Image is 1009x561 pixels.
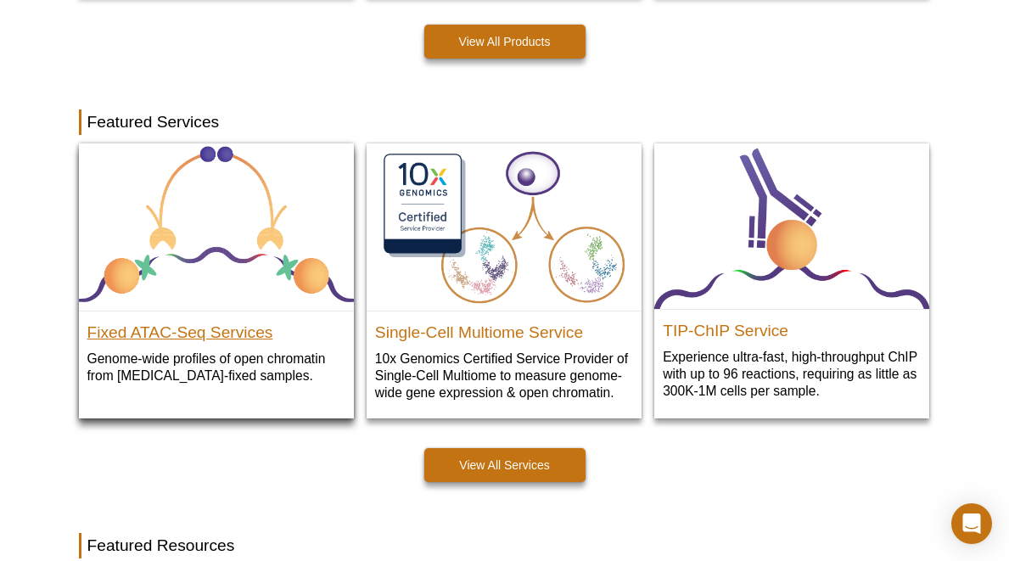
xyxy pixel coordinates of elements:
a: Fixed ATAC-Seq Services Fixed ATAC-Seq Services Genome-wide profiles of open chromatin from [MEDI... [79,143,354,402]
h2: Featured Resources [79,533,931,558]
h2: Single-Cell Multiome Service [375,316,633,341]
a: TIP-ChIP Service TIP-ChIP Service Experience ultra-fast, high-throughput ChIP with up to 96 react... [654,143,929,418]
p: 10x Genomics Certified Service Provider of Single-Cell Multiome to measure genome-wide gene expre... [375,350,633,401]
h2: Featured Services [79,109,931,135]
img: TIP-ChIP Service [654,143,929,310]
h2: TIP-ChIP Service [663,314,921,339]
img: Single-Cell Multiome Servicee [367,143,642,311]
p: Genome-wide profiles of open chromatin from [MEDICAL_DATA]-fixed samples. [87,350,345,384]
a: Single-Cell Multiome Servicee Single-Cell Multiome Service 10x Genomics Certified Service Provide... [367,143,642,419]
h2: Fixed ATAC-Seq Services [87,316,345,341]
a: View All Services [424,448,586,482]
img: Fixed ATAC-Seq Services [79,143,354,311]
div: Open Intercom Messenger [951,503,992,544]
a: View All Products [424,25,586,59]
p: Experience ultra-fast, high-throughput ChIP with up to 96 reactions, requiring as little as 300K-... [663,348,921,400]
